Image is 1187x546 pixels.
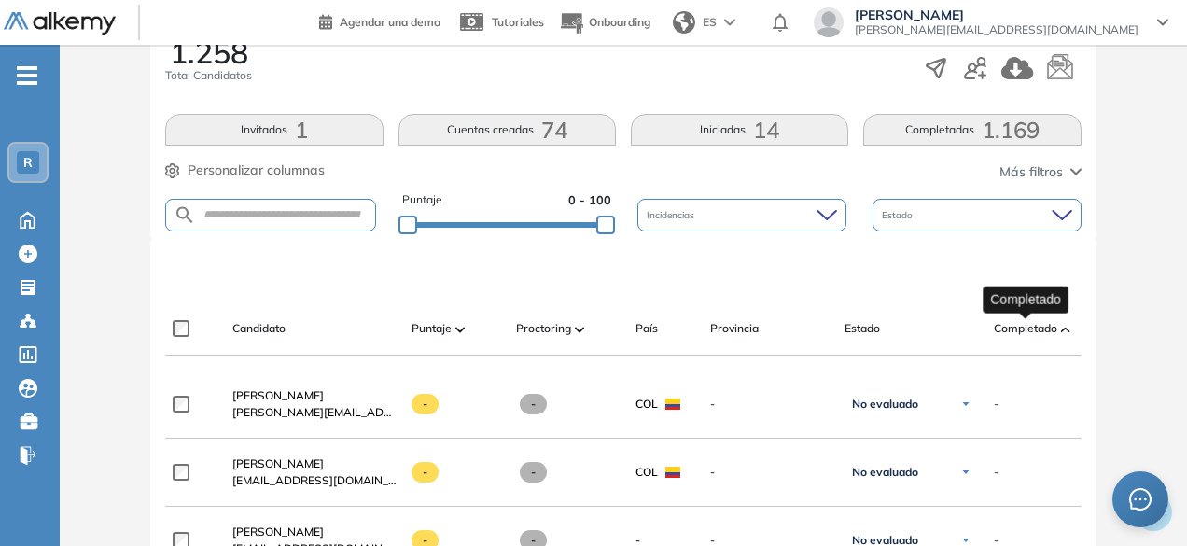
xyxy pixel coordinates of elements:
[960,467,971,478] img: Ícono de flecha
[412,462,439,483] span: -
[412,320,452,337] span: Puntaje
[994,396,998,413] span: -
[455,327,465,332] img: [missing "en.ARROW_ALT" translation]
[165,161,325,180] button: Personalizar columnas
[575,327,584,332] img: [missing "en.ARROW_ALT" translation]
[999,162,1082,182] button: Más filtros
[999,162,1063,182] span: Más filtros
[724,19,735,26] img: arrow
[232,387,397,404] a: [PERSON_NAME]
[994,464,998,481] span: -
[647,208,698,222] span: Incidencias
[855,7,1138,22] span: [PERSON_NAME]
[520,462,547,483] span: -
[635,464,658,481] span: COL
[174,203,196,227] img: SEARCH_ALT
[635,320,658,337] span: País
[852,465,918,480] span: No evaluado
[520,394,547,414] span: -
[1129,488,1152,511] span: message
[4,12,116,35] img: Logo
[232,404,397,421] span: [PERSON_NAME][EMAIL_ADDRESS][DOMAIN_NAME]
[232,388,324,402] span: [PERSON_NAME]
[855,22,1138,37] span: [PERSON_NAME][EMAIL_ADDRESS][DOMAIN_NAME]
[170,37,248,67] span: 1.258
[873,199,1082,231] div: Estado
[165,67,252,84] span: Total Candidatos
[703,14,717,31] span: ES
[319,9,440,32] a: Agendar una demo
[17,74,37,77] i: -
[589,15,650,29] span: Onboarding
[340,15,440,29] span: Agendar una demo
[232,472,397,489] span: [EMAIL_ADDRESS][DOMAIN_NAME]
[232,455,397,472] a: [PERSON_NAME]
[635,396,658,413] span: COL
[412,394,439,414] span: -
[637,199,846,231] div: Incidencias
[165,114,383,146] button: Invitados1
[232,525,324,539] span: [PERSON_NAME]
[398,114,616,146] button: Cuentas creadas74
[23,155,33,170] span: R
[232,320,286,337] span: Candidato
[852,397,918,412] span: No evaluado
[845,320,880,337] span: Estado
[710,320,759,337] span: Provincia
[665,399,680,410] img: COL
[994,320,1057,337] span: Completado
[983,286,1068,313] div: Completado
[516,320,571,337] span: Proctoring
[568,191,611,209] span: 0 - 100
[710,396,830,413] span: -
[559,3,650,43] button: Onboarding
[232,524,397,540] a: [PERSON_NAME]
[492,15,544,29] span: Tutoriales
[882,208,916,222] span: Estado
[863,114,1081,146] button: Completadas1.169
[960,399,971,410] img: Ícono de flecha
[665,467,680,478] img: COL
[631,114,848,146] button: Iniciadas14
[232,456,324,470] span: [PERSON_NAME]
[673,11,695,34] img: world
[402,191,442,209] span: Puntaje
[1061,327,1070,332] img: [missing "en.ARROW_ALT" translation]
[710,464,830,481] span: -
[188,161,325,180] span: Personalizar columnas
[960,535,971,546] img: Ícono de flecha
